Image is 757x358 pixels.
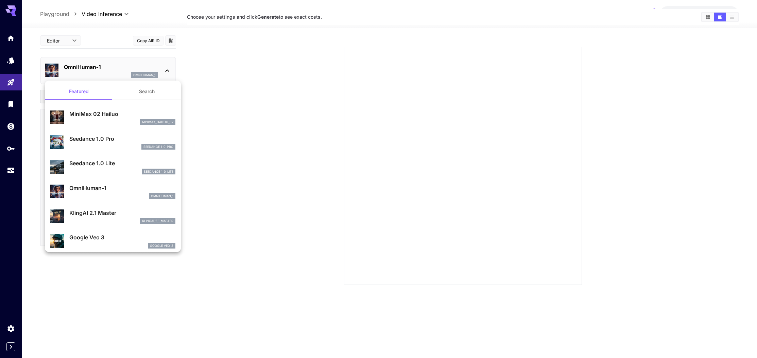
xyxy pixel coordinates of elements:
[50,156,175,177] div: Seedance 1.0 Liteseedance_1_0_lite
[143,144,173,149] p: seedance_1_0_pro
[151,194,173,199] p: omnihuman_1
[50,132,175,153] div: Seedance 1.0 Proseedance_1_0_pro
[50,181,175,202] div: OmniHuman‑1omnihuman_1
[45,83,113,100] button: Featured
[69,159,175,167] p: Seedance 1.0 Lite
[50,206,175,227] div: KlingAI 2.1 Masterklingai_2_1_master
[69,233,175,241] p: Google Veo 3
[69,209,175,217] p: KlingAI 2.1 Master
[50,231,175,251] div: Google Veo 3google_veo_3
[69,110,175,118] p: MiniMax 02 Hailuo
[50,107,175,128] div: MiniMax 02 Hailuominimax_hailuo_02
[69,135,175,143] p: Seedance 1.0 Pro
[113,83,181,100] button: Search
[142,120,173,124] p: minimax_hailuo_02
[69,184,175,192] p: OmniHuman‑1
[144,169,173,174] p: seedance_1_0_lite
[150,243,173,248] p: google_veo_3
[142,219,173,223] p: klingai_2_1_master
